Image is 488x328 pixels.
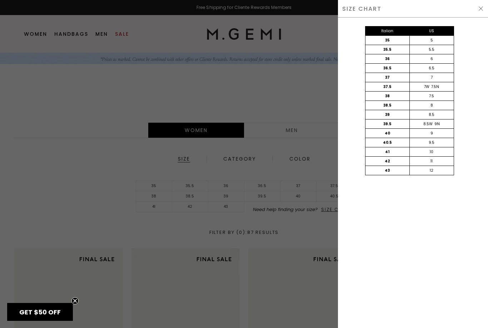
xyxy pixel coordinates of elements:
div: 40.5 [365,138,410,147]
div: 35 [365,36,410,45]
div: 43 [365,166,410,175]
div: Italian [365,26,410,35]
div: 8.5W [423,121,433,127]
div: 37.5 [365,82,410,91]
div: 6.5 [409,64,454,73]
div: 36 [365,54,410,63]
div: 39.5 [365,119,410,128]
div: 37 [365,73,410,82]
span: GET $50 OFF [19,308,61,317]
div: 8.5 [409,110,454,119]
div: 8 [409,101,454,110]
div: 6 [409,54,454,63]
div: 9N [434,121,440,127]
div: 40 [365,129,410,138]
div: 38 [365,92,410,101]
div: 9 [409,129,454,138]
img: Hide Drawer [478,6,484,11]
div: 12 [409,166,454,175]
div: 10 [409,147,454,156]
div: 5.5 [409,45,454,54]
div: 7 [409,73,454,82]
div: 39 [365,110,410,119]
div: 38.5 [365,101,410,110]
div: 41 [365,147,410,156]
div: 36.5 [365,64,410,73]
div: 42 [365,157,410,166]
div: 7.5N [431,84,439,90]
div: GET $50 OFFClose teaser [7,303,73,321]
div: 7W [424,84,429,90]
div: US [409,26,454,35]
div: 9.5 [409,138,454,147]
div: 35.5 [365,45,410,54]
div: 11 [409,157,454,166]
button: Close teaser [71,297,79,304]
div: 5 [409,36,454,45]
div: 7.5 [409,92,454,101]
